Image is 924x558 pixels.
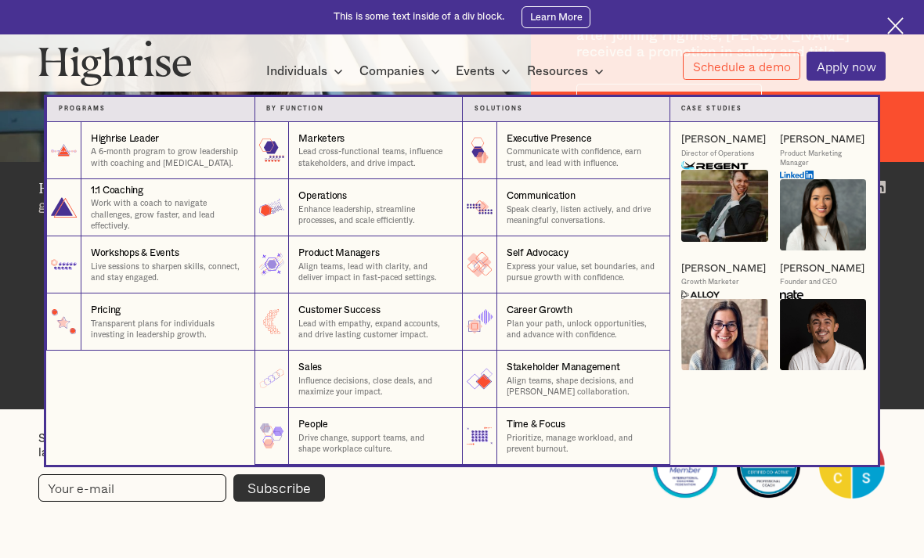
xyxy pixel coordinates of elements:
[91,132,159,146] div: Highrise Leader
[462,236,670,293] a: Self AdvocacyExpress your value, set boundaries, and pursue growth with confidence.
[298,247,379,260] div: Product Managers
[38,474,325,502] form: current-footer-subscribe-form
[807,52,886,80] a: Apply now
[681,149,754,159] div: Director of Operations
[46,293,254,351] a: PricingTransparent plans for individuals investing in leadership growth.
[522,6,590,28] a: Learn More
[681,133,766,146] a: [PERSON_NAME]
[527,62,588,81] div: Resources
[359,62,445,81] div: Companies
[254,351,463,408] a: SalesInfluence decisions, close deals, and maximize your impact.
[254,122,463,179] a: MarketersLead cross-functional teams, influence stakeholders, and drive impact.
[254,179,463,236] a: OperationsEnhance leadership, streamline processes, and scale efficiently.
[507,261,658,284] p: Express your value, set boundaries, and pursue growth with confidence.
[59,106,106,111] strong: Programs
[298,146,450,169] p: Lead cross-functional teams, influence stakeholders, and drive impact.
[683,52,800,81] a: Schedule a demo
[46,122,254,179] a: Highrise LeaderA 6-month program to grow leadership with coaching and [MEDICAL_DATA].
[507,146,658,169] p: Communicate with confidence, earn trust, and lead with influence.
[507,204,658,227] p: Speak clearly, listen actively, and drive meaningful conversations.
[254,408,463,465] a: PeopleDrive change, support teams, and shape workplace culture.
[456,62,495,81] div: Events
[91,146,243,169] p: A 6-month program to grow leadership with coaching and [MEDICAL_DATA].
[780,149,867,167] div: Product Marketing Manager
[254,293,463,351] a: Customer SuccessLead with empathy, expand accounts, and drive lasting customer impact.
[298,361,322,374] div: Sales
[91,261,243,284] p: Live sessions to sharpen skills, connect, and stay engaged.
[462,432,637,469] div: Highrise is certified by the most trusted coaching programs around the world.
[462,293,670,351] a: Career GrowthPlan your path, unlock opportunities, and advance with confidence.
[887,17,904,34] img: Cross icon
[298,319,450,341] p: Lead with empathy, expand accounts, and drive lasting customer impact.
[298,376,450,398] p: Influence decisions, close deals, and maximize your impact.
[266,106,324,111] strong: by function
[298,433,450,455] p: Drive change, support teams, and shape workplace culture.
[91,184,143,197] div: 1:1 Coaching
[527,62,608,81] div: Resources
[38,40,191,86] img: Highrise logo
[298,132,345,146] div: Marketers
[462,408,670,465] a: Time & FocusPrioritize, manage workload, and prevent burnout.
[334,10,504,23] div: This is some text inside of a div block.
[507,247,568,260] div: Self Advocacy
[507,319,658,341] p: Plan your path, unlock opportunities, and advance with confidence.
[681,106,742,111] strong: Case Studies
[780,278,837,287] div: Founder and CEO
[298,418,328,431] div: People
[507,433,658,455] p: Prioritize, manage workload, and prevent burnout.
[507,361,620,374] div: Stakeholder Management
[254,236,463,293] a: Product ManagersAlign teams, lead with clarity, and deliver impact in fast-paced settings.
[298,189,347,203] div: Operations
[462,179,670,236] a: CommunicationSpeak clearly, listen actively, and drive meaningful conversations.
[507,132,592,146] div: Executive Presence
[266,62,327,81] div: Individuals
[298,261,450,284] p: Align teams, lead with clarity, and deliver impact in fast-paced settings.
[46,179,254,236] a: 1:1 CoachingWork with a coach to navigate challenges, grow faster, and lead effectively.
[681,262,766,275] a: [PERSON_NAME]
[780,262,864,275] a: [PERSON_NAME]
[456,62,515,81] div: Events
[46,236,254,293] a: Workshops & EventsLive sessions to sharpen skills, connect, and stay engaged.
[475,106,523,111] strong: Solutions
[91,198,243,232] p: Work with a coach to navigate challenges, grow faster, and lead effectively.
[91,319,243,341] p: Transparent plans for individuals investing in leadership growth.
[38,474,226,502] input: Your e-mail
[681,278,739,287] div: Growth Marketer
[507,376,658,398] p: Align teams, shape decisions, and [PERSON_NAME] collaboration.
[359,62,424,81] div: Companies
[233,474,326,502] input: Subscribe
[507,189,576,203] div: Communication
[462,351,670,408] a: Stakeholder ManagementAlign teams, shape decisions, and [PERSON_NAME] collaboration.
[462,122,670,179] a: Executive PresenceCommunicate with confidence, earn trust, and lead with influence.
[91,304,121,317] div: Pricing
[298,304,380,317] div: Customer Success
[298,204,450,227] p: Enhance leadership, streamline processes, and scale efficiently.
[266,62,348,81] div: Individuals
[507,418,565,431] div: Time & Focus
[91,247,179,260] div: Workshops & Events
[507,304,572,317] div: Career Growth
[780,133,864,146] a: [PERSON_NAME]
